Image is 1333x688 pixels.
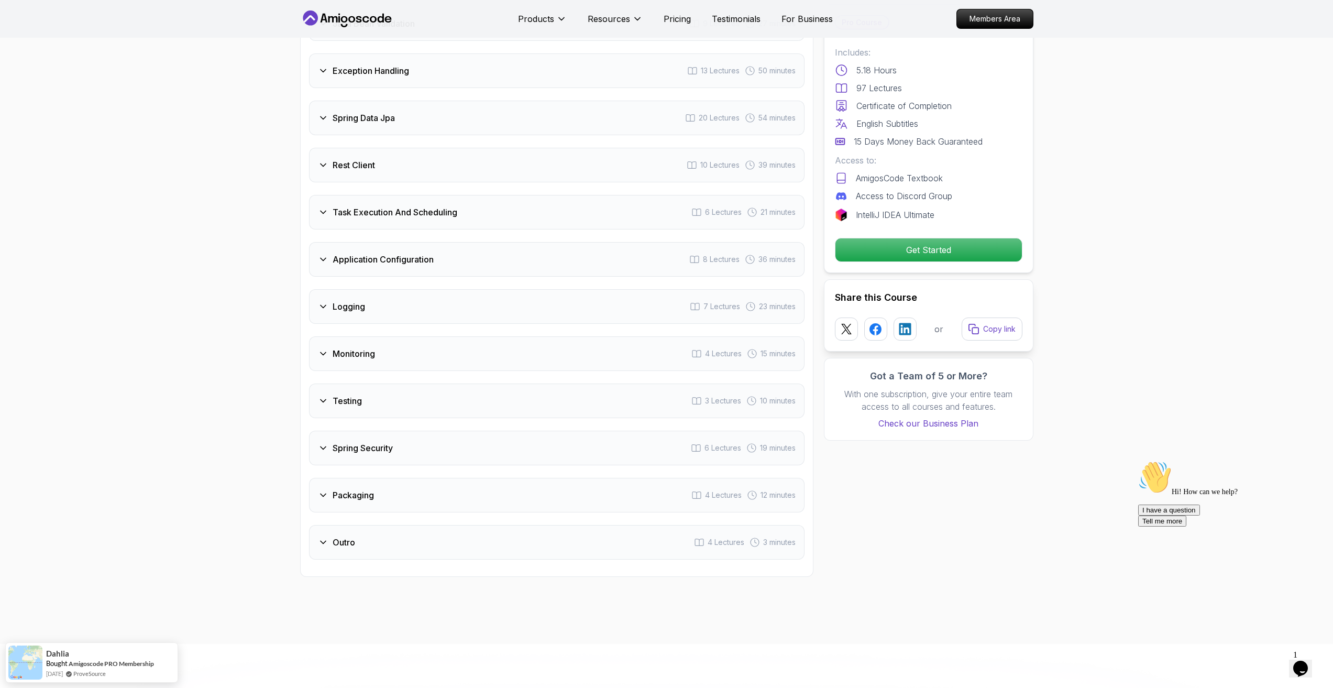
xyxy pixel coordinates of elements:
span: 13 Lectures [701,65,740,76]
span: 39 minutes [758,160,796,170]
img: provesource social proof notification image [8,646,42,680]
h3: Packaging [333,489,374,501]
p: Products [518,13,554,25]
span: 8 Lectures [703,254,740,265]
a: Pricing [664,13,691,25]
h3: Spring Data Jpa [333,112,395,124]
button: Spring Security6 Lectures 19 minutes [309,431,805,465]
span: 20 Lectures [699,113,740,123]
span: Hi! How can we help? [4,31,104,39]
button: Logging7 Lectures 23 minutes [309,289,805,324]
span: 15 minutes [761,348,796,359]
span: 3 Lectures [705,396,741,406]
p: Copy link [983,324,1016,334]
p: AmigosCode Textbook [856,172,943,184]
p: With one subscription, give your entire team access to all courses and features. [835,388,1022,413]
span: 4 Lectures [705,490,742,500]
button: Packaging4 Lectures 12 minutes [309,478,805,512]
h3: Got a Team of 5 or More? [835,369,1022,384]
a: For Business [781,13,833,25]
button: Task Execution And Scheduling6 Lectures 21 minutes [309,195,805,230]
button: Rest Client10 Lectures 39 minutes [309,148,805,182]
p: Members Area [957,9,1033,28]
button: Products [518,13,567,34]
iframe: chat widget [1134,456,1323,641]
h3: Task Execution And Scheduling [333,206,457,219]
h3: Application Configuration [333,253,434,266]
span: 21 minutes [761,207,796,217]
button: Spring Data Jpa20 Lectures 54 minutes [309,101,805,135]
span: 4 Lectures [705,348,742,359]
iframe: chat widget [1289,646,1323,678]
p: or [934,323,943,335]
button: Copy link [962,318,1022,341]
h3: Monitoring [333,347,375,360]
h3: Logging [333,300,365,313]
img: jetbrains logo [835,209,847,221]
button: Application Configuration8 Lectures 36 minutes [309,242,805,277]
p: 15 Days Money Back Guaranteed [854,135,983,148]
a: Check our Business Plan [835,417,1022,430]
button: Exception Handling13 Lectures 50 minutes [309,53,805,88]
span: 12 minutes [761,490,796,500]
p: Get Started [835,238,1022,261]
img: :wave: [4,4,38,38]
span: 19 minutes [760,443,796,453]
p: Includes: [835,46,1022,59]
button: Testing3 Lectures 10 minutes [309,384,805,418]
span: Bought [46,659,68,668]
span: 10 minutes [760,396,796,406]
p: Resources [588,13,630,25]
p: IntelliJ IDEA Ultimate [856,209,934,221]
p: Access to Discord Group [856,190,952,202]
span: Dahlia [46,649,69,658]
button: Outro4 Lectures 3 minutes [309,525,805,560]
a: ProveSource [73,669,106,678]
span: 7 Lectures [703,301,740,312]
span: 10 Lectures [700,160,740,170]
p: Certificate of Completion [856,100,952,112]
p: Access to: [835,154,1022,167]
button: I have a question [4,48,66,59]
div: 👋Hi! How can we help?I have a questionTell me more [4,4,193,70]
h3: Exception Handling [333,64,409,77]
a: Testimonials [712,13,761,25]
span: 6 Lectures [704,443,741,453]
button: Monitoring4 Lectures 15 minutes [309,336,805,371]
span: 3 minutes [763,537,796,548]
p: 97 Lectures [856,82,902,94]
span: 23 minutes [759,301,796,312]
h2: Share this Course [835,290,1022,305]
h3: Testing [333,395,362,407]
p: 5.18 Hours [856,64,897,77]
button: Get Started [835,238,1022,262]
span: 36 minutes [758,254,796,265]
a: Members Area [956,9,1033,29]
h3: Rest Client [333,159,375,171]
p: English Subtitles [856,117,918,130]
span: 50 minutes [758,65,796,76]
span: 4 Lectures [708,537,744,548]
span: 6 Lectures [705,207,742,217]
span: 54 minutes [758,113,796,123]
span: [DATE] [46,669,63,678]
button: Resources [588,13,643,34]
button: Tell me more [4,59,52,70]
a: Amigoscode PRO Membership [69,660,154,668]
h3: Outro [333,536,355,549]
h3: Spring Security [333,442,393,454]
